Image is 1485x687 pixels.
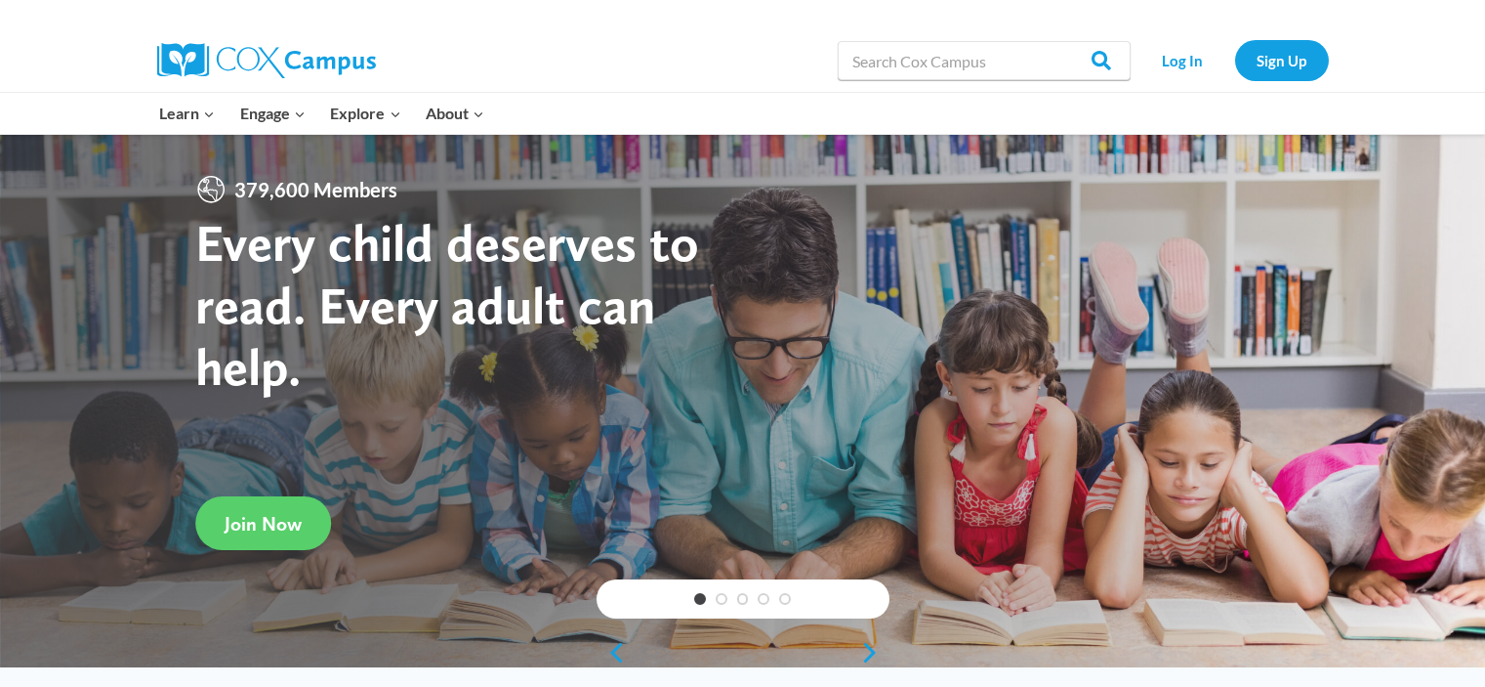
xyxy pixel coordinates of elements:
a: 3 [737,593,749,605]
input: Search Cox Campus [838,41,1131,80]
span: 379,600 Members [227,174,405,205]
a: Sign Up [1235,40,1329,80]
span: Learn [159,101,215,126]
a: Join Now [195,496,331,550]
nav: Primary Navigation [147,93,497,134]
a: next [860,641,889,665]
a: 4 [758,593,769,605]
span: Explore [330,101,400,126]
strong: Every child deserves to read. Every adult can help. [195,211,699,398]
a: previous [597,641,626,665]
span: Join Now [225,512,302,536]
span: About [426,101,484,126]
div: content slider buttons [597,633,889,672]
nav: Secondary Navigation [1140,40,1329,80]
a: 2 [716,593,727,605]
img: Cox Campus [157,43,376,78]
a: 1 [694,593,706,605]
a: Log In [1140,40,1225,80]
span: Engage [240,101,306,126]
a: 5 [779,593,791,605]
